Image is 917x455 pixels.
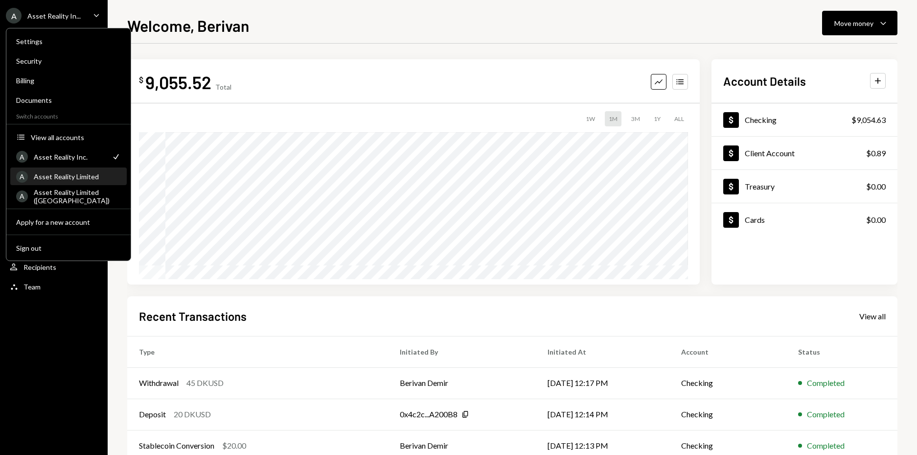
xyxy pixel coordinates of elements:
div: Deposit [139,408,166,420]
div: Completed [807,377,845,389]
button: Sign out [10,239,127,257]
a: Team [6,278,102,295]
div: Treasury [745,182,775,191]
div: A [16,171,28,183]
th: Type [127,336,388,367]
div: View all accounts [31,133,121,142]
div: 1W [582,111,599,126]
div: A [16,151,28,163]
div: Switch accounts [6,111,131,120]
a: AAsset Reality Limited [10,168,127,185]
div: Team [23,283,41,291]
div: Asset Reality Inc. [34,153,105,161]
a: Documents [10,91,127,109]
th: Initiated At [536,336,669,367]
div: 0x4c2c...A200B8 [400,408,458,420]
div: 1M [605,111,621,126]
div: $0.89 [866,147,886,159]
div: Settings [16,37,121,46]
button: View all accounts [10,129,127,146]
div: Asset Reality Limited ([GEOGRAPHIC_DATA]) [34,188,121,205]
div: Billing [16,76,121,85]
a: Billing [10,72,127,89]
a: Treasury$0.00 [711,170,897,203]
div: Asset Reality In... [27,12,81,20]
a: Client Account$0.89 [711,137,897,169]
div: Documents [16,96,121,104]
div: ALL [670,111,688,126]
th: Status [786,336,897,367]
div: $0.00 [866,181,886,192]
a: View all [859,311,886,321]
div: $9,054.63 [851,114,886,126]
td: Berivan Demir [388,367,536,399]
td: Checking [669,399,786,430]
div: Stablecoin Conversion [139,440,214,452]
div: $0.00 [866,214,886,226]
div: Completed [807,408,845,420]
div: A [6,8,22,24]
a: AAsset Reality Limited ([GEOGRAPHIC_DATA]) [10,187,127,205]
div: Cards [745,215,765,224]
div: Completed [807,440,845,452]
a: Security [10,52,127,70]
a: Recipients [6,258,102,276]
div: $ [139,75,143,85]
td: Checking [669,367,786,399]
button: Apply for a new account [10,214,127,231]
th: Account [669,336,786,367]
div: 9,055.52 [145,71,211,93]
div: A [16,191,28,202]
td: [DATE] 12:17 PM [536,367,669,399]
td: [DATE] 12:14 PM [536,399,669,430]
div: Move money [834,18,873,28]
div: $20.00 [222,440,246,452]
div: Apply for a new account [16,218,121,226]
div: Withdrawal [139,377,179,389]
div: 1Y [650,111,665,126]
h1: Welcome, Berivan [127,16,249,35]
a: Cards$0.00 [711,203,897,236]
div: Asset Reality Limited [34,172,121,181]
th: Initiated By [388,336,536,367]
button: Move money [822,11,897,35]
div: View all [859,311,886,321]
div: 20 DKUSD [174,408,211,420]
h2: Account Details [723,73,806,89]
div: Checking [745,115,777,124]
h2: Recent Transactions [139,308,247,324]
div: Client Account [745,148,795,158]
div: Recipients [23,263,56,271]
div: 3M [627,111,644,126]
div: 45 DKUSD [186,377,224,389]
div: Sign out [16,244,121,252]
div: Security [16,57,121,65]
div: Total [215,83,231,91]
a: Checking$9,054.63 [711,103,897,136]
a: Settings [10,32,127,50]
